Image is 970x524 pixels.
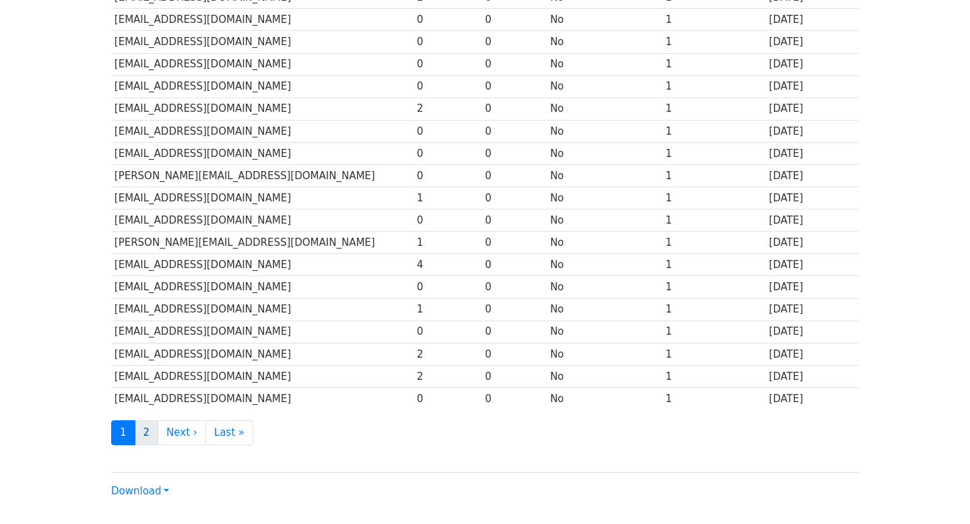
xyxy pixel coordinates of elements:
[482,120,547,142] td: 0
[111,276,414,298] td: [EMAIL_ADDRESS][DOMAIN_NAME]
[111,164,414,187] td: [PERSON_NAME][EMAIL_ADDRESS][DOMAIN_NAME]
[662,387,765,410] td: 1
[414,75,482,98] td: 0
[766,321,859,343] td: [DATE]
[414,276,482,298] td: 0
[111,254,414,276] td: [EMAIL_ADDRESS][DOMAIN_NAME]
[414,142,482,164] td: 0
[482,98,547,120] td: 0
[111,232,414,254] td: [PERSON_NAME][EMAIL_ADDRESS][DOMAIN_NAME]
[766,298,859,321] td: [DATE]
[662,164,765,187] td: 1
[482,365,547,387] td: 0
[158,420,206,445] a: Next ›
[414,120,482,142] td: 0
[766,254,859,276] td: [DATE]
[662,254,765,276] td: 1
[662,209,765,232] td: 1
[414,232,482,254] td: 1
[111,142,414,164] td: [EMAIL_ADDRESS][DOMAIN_NAME]
[482,254,547,276] td: 0
[414,321,482,343] td: 0
[414,98,482,120] td: 2
[111,31,414,53] td: [EMAIL_ADDRESS][DOMAIN_NAME]
[414,387,482,410] td: 0
[766,209,859,232] td: [DATE]
[547,343,662,365] td: No
[111,75,414,98] td: [EMAIL_ADDRESS][DOMAIN_NAME]
[547,276,662,298] td: No
[482,9,547,31] td: 0
[111,321,414,343] td: [EMAIL_ADDRESS][DOMAIN_NAME]
[662,120,765,142] td: 1
[662,187,765,209] td: 1
[766,53,859,75] td: [DATE]
[111,98,414,120] td: [EMAIL_ADDRESS][DOMAIN_NAME]
[766,9,859,31] td: [DATE]
[766,75,859,98] td: [DATE]
[482,53,547,75] td: 0
[547,209,662,232] td: No
[766,187,859,209] td: [DATE]
[414,209,482,232] td: 0
[111,365,414,387] td: [EMAIL_ADDRESS][DOMAIN_NAME]
[414,53,482,75] td: 0
[766,120,859,142] td: [DATE]
[662,142,765,164] td: 1
[547,75,662,98] td: No
[111,298,414,321] td: [EMAIL_ADDRESS][DOMAIN_NAME]
[482,209,547,232] td: 0
[547,53,662,75] td: No
[547,9,662,31] td: No
[482,298,547,321] td: 0
[482,31,547,53] td: 0
[414,164,482,187] td: 0
[414,31,482,53] td: 0
[766,142,859,164] td: [DATE]
[547,120,662,142] td: No
[547,164,662,187] td: No
[111,343,414,365] td: [EMAIL_ADDRESS][DOMAIN_NAME]
[547,31,662,53] td: No
[662,9,765,31] td: 1
[547,387,662,410] td: No
[414,365,482,387] td: 2
[414,254,482,276] td: 4
[547,142,662,164] td: No
[766,387,859,410] td: [DATE]
[662,53,765,75] td: 1
[662,98,765,120] td: 1
[662,75,765,98] td: 1
[482,187,547,209] td: 0
[482,321,547,343] td: 0
[111,420,135,445] a: 1
[482,142,547,164] td: 0
[766,232,859,254] td: [DATE]
[482,343,547,365] td: 0
[482,164,547,187] td: 0
[111,485,169,497] a: Download
[766,343,859,365] td: [DATE]
[414,343,482,365] td: 2
[111,387,414,410] td: [EMAIL_ADDRESS][DOMAIN_NAME]
[111,120,414,142] td: [EMAIL_ADDRESS][DOMAIN_NAME]
[482,387,547,410] td: 0
[414,9,482,31] td: 0
[547,254,662,276] td: No
[766,31,859,53] td: [DATE]
[903,459,970,524] div: Chat Widget
[766,365,859,387] td: [DATE]
[662,31,765,53] td: 1
[547,98,662,120] td: No
[662,365,765,387] td: 1
[205,420,253,445] a: Last »
[766,276,859,298] td: [DATE]
[547,187,662,209] td: No
[547,365,662,387] td: No
[662,276,765,298] td: 1
[547,321,662,343] td: No
[414,298,482,321] td: 1
[662,321,765,343] td: 1
[766,98,859,120] td: [DATE]
[111,187,414,209] td: [EMAIL_ADDRESS][DOMAIN_NAME]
